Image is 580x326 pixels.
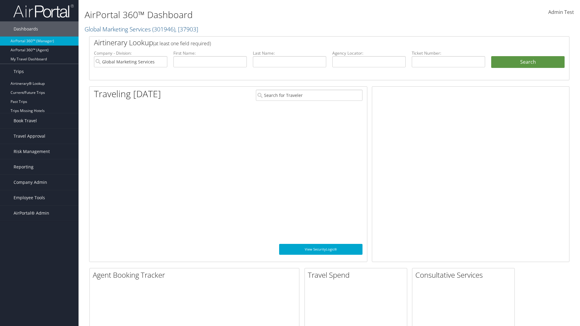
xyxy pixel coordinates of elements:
span: (at least one field required) [153,40,211,47]
label: First Name: [173,50,247,56]
h2: Agent Booking Tracker [93,270,299,280]
a: Admin Test [548,3,574,22]
a: Global Marketing Services [85,25,198,33]
input: Search for Traveler [256,90,362,101]
h2: Consultative Services [415,270,514,280]
span: Company Admin [14,175,47,190]
span: , [ 37903 ] [175,25,198,33]
h1: AirPortal 360™ Dashboard [85,8,411,21]
span: ( 301946 ) [152,25,175,33]
label: Agency Locator: [332,50,406,56]
h1: Traveling [DATE] [94,88,161,100]
button: Search [491,56,565,68]
span: Dashboards [14,21,38,37]
img: airportal-logo.png [13,4,74,18]
label: Ticket Number: [412,50,485,56]
span: Book Travel [14,113,37,128]
label: Last Name: [253,50,326,56]
span: Travel Approval [14,129,45,144]
span: Employee Tools [14,190,45,205]
h2: Airtinerary Lookup [94,37,525,48]
h2: Travel Spend [308,270,407,280]
span: Trips [14,64,24,79]
span: Reporting [14,159,34,174]
label: Company - Division: [94,50,167,56]
span: Admin Test [548,9,574,15]
span: Risk Management [14,144,50,159]
span: AirPortal® Admin [14,206,49,221]
a: View SecurityLogic® [279,244,362,255]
